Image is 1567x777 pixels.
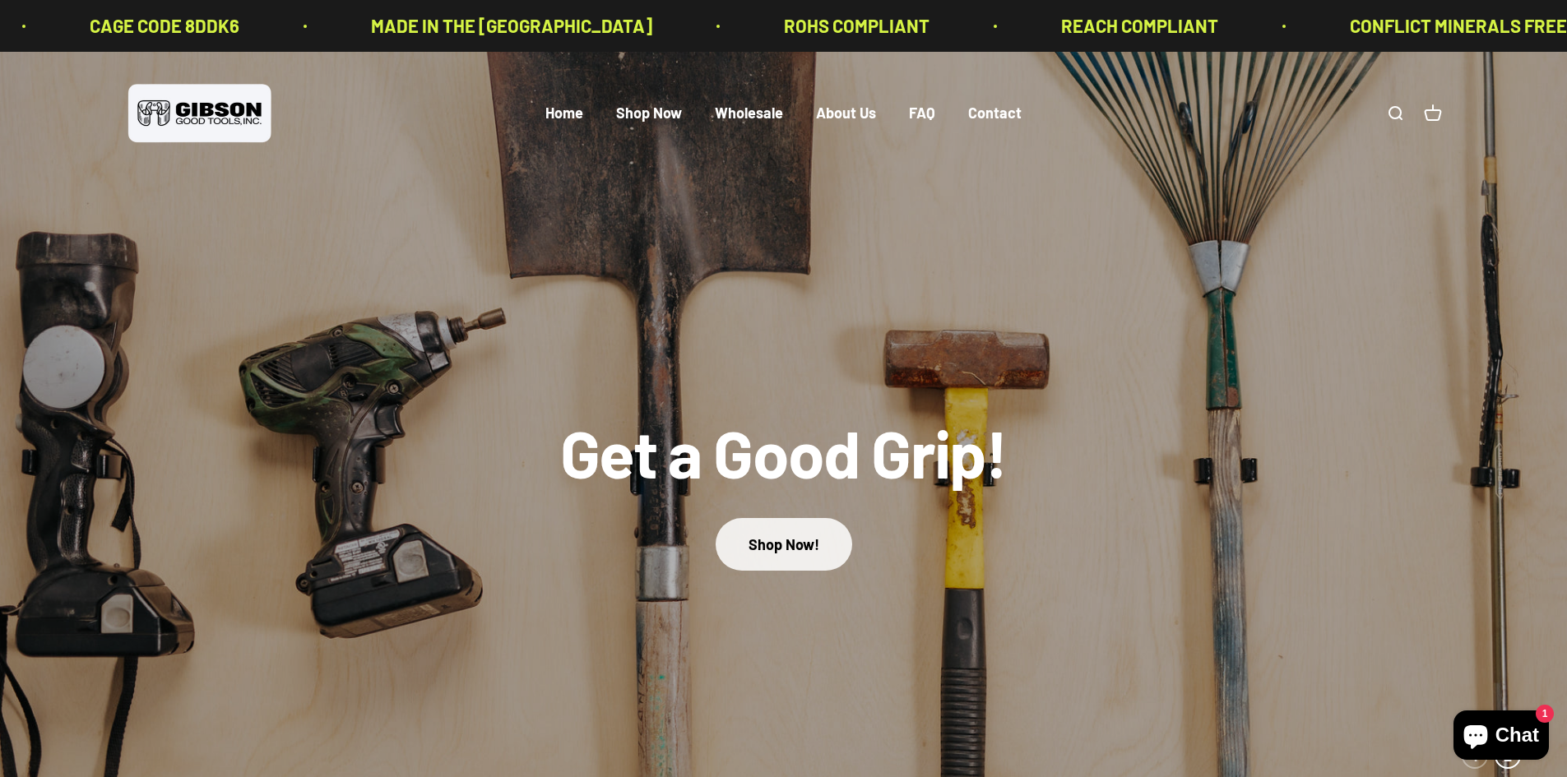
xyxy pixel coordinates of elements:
[1449,710,1554,764] inbox-online-store-chat: Shopify online store chat
[78,12,228,40] p: CAGE CODE 8DDK6
[560,413,1007,492] split-lines: Get a Good Grip!
[1050,12,1207,40] p: REACH COMPLIANT
[772,12,918,40] p: ROHS COMPLIANT
[968,104,1022,123] a: Contact
[616,104,682,123] a: Shop Now
[359,12,641,40] p: MADE IN THE [GEOGRAPHIC_DATA]
[909,104,935,123] a: FAQ
[545,104,583,123] a: Home
[1338,12,1555,40] p: CONFLICT MINERALS FREE
[816,104,876,123] a: About Us
[716,518,852,570] a: Shop Now!
[715,104,783,123] a: Wholesale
